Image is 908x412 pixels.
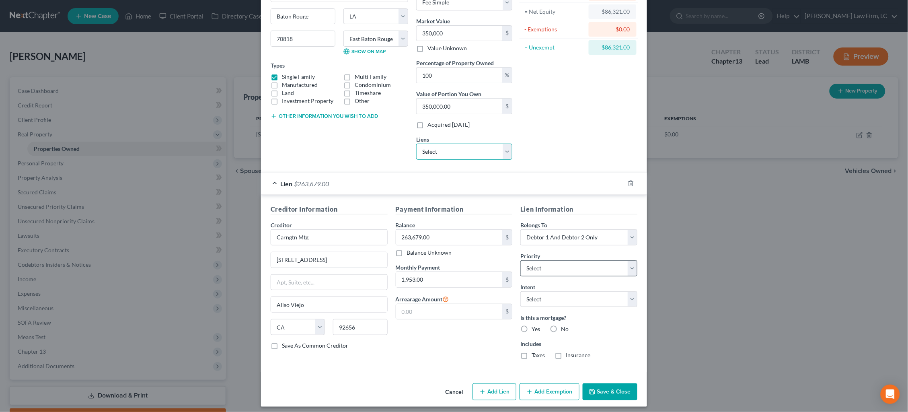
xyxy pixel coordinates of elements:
label: Timeshare [355,89,381,97]
h5: Payment Information [396,204,513,214]
span: Priority [520,253,540,260]
label: Percentage of Property Owned [416,59,494,67]
input: 0.00 [417,99,502,114]
input: Enter zip... [271,31,335,47]
label: No [561,325,569,333]
button: Cancel [439,384,469,400]
span: Lien [280,180,292,187]
input: 0.00 [417,26,502,41]
label: Yes [532,325,540,333]
label: Monthly Payment [396,263,440,272]
input: 0.00 [396,304,503,319]
label: Save As Common Creditor [282,342,348,350]
label: Insurance [566,351,590,359]
label: Condominium [355,81,391,89]
input: Enter zip... [333,319,387,335]
label: Value of Portion You Own [416,90,481,98]
div: $86,321.00 [595,8,630,16]
div: = Unexempt [524,43,585,51]
label: Includes [520,340,637,348]
label: Multi Family [355,73,386,81]
label: Liens [416,135,429,144]
div: $86,321.00 [595,43,630,51]
h5: Lien Information [520,204,637,214]
label: Acquired [DATE] [427,121,470,129]
label: Other [355,97,370,105]
label: Investment Property [282,97,333,105]
input: Enter city... [271,9,335,24]
div: $ [502,230,512,245]
label: Single Family [282,73,315,81]
div: $ [502,304,512,319]
input: 0.00 [417,68,502,83]
div: - Exemptions [524,25,585,33]
div: Open Intercom Messenger [881,385,900,404]
div: $ [502,99,512,114]
label: Is this a mortgage? [520,313,637,322]
label: Manufactured [282,81,318,89]
a: Show on Map [343,48,386,55]
button: Add Lien [472,383,516,400]
input: 0.00 [396,230,503,245]
input: 0.00 [396,272,503,287]
input: Apt, Suite, etc... [271,275,387,290]
button: Add Exemption [520,383,579,400]
div: $0.00 [595,25,630,33]
div: % [502,68,512,83]
input: Search creditor by name... [271,229,388,245]
div: = Net Equity [524,8,585,16]
label: Taxes [532,351,545,359]
input: Enter city... [271,297,387,312]
label: Arrearage Amount [396,294,449,304]
span: $263,679.00 [294,180,329,187]
span: Belongs To [520,222,547,229]
div: $ [502,26,512,41]
label: Balance Unknown [407,249,452,257]
button: Save & Close [583,383,637,400]
input: Enter address... [271,252,387,268]
button: Other information you wish to add [271,113,378,119]
label: Intent [520,283,535,291]
div: $ [502,272,512,287]
label: Market Value [416,17,450,25]
label: Balance [396,221,415,229]
h5: Creditor Information [271,204,388,214]
label: Value Unknown [427,44,467,52]
label: Types [271,61,285,70]
span: Creditor [271,222,292,229]
label: Land [282,89,294,97]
